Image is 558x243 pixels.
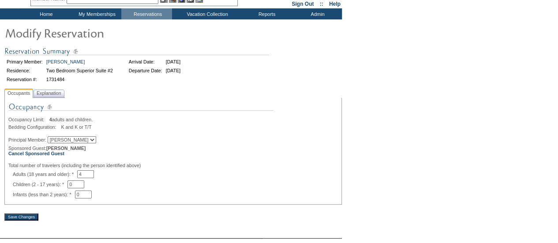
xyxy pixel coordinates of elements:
[291,8,342,19] td: Admin
[127,67,164,75] td: Departure Date:
[320,1,323,7] span: ::
[8,117,48,122] span: Occupancy Limit:
[8,124,60,130] span: Bedding Configuration:
[20,8,71,19] td: Home
[4,24,181,41] img: Modify Reservation
[71,8,121,19] td: My Memberships
[6,89,32,98] span: Occupants
[121,8,172,19] td: Reservations
[127,58,164,66] td: Arrival Date:
[46,59,85,64] a: [PERSON_NAME]
[8,101,273,117] img: Occupancy
[4,46,269,57] img: Reservation Summary
[292,1,314,7] a: Sign Out
[8,163,338,168] div: Total number of travelers (including the person identified above)
[13,172,77,177] span: Adults (18 years and older): *
[5,75,44,83] td: Reservation #:
[35,89,63,98] span: Explanation
[4,213,38,221] input: Save Changes
[49,117,52,122] span: 4
[8,137,46,142] span: Principal Member:
[13,182,67,187] span: Children (2 - 17 years): *
[5,58,44,66] td: Primary Member:
[45,67,114,75] td: Two Bedroom Superior Suite #2
[61,124,91,130] span: K and K or T/T
[329,1,341,7] a: Help
[5,67,44,75] td: Residence:
[165,58,182,66] td: [DATE]
[13,192,75,197] span: Infants (less than 2 years): *
[172,8,240,19] td: Vacation Collection
[46,146,86,151] span: [PERSON_NAME]
[8,117,338,122] div: adults and children.
[8,146,338,156] div: Sponsored Guest:
[240,8,291,19] td: Reports
[165,67,182,75] td: [DATE]
[45,75,114,83] td: 1731484
[8,151,64,156] a: Cancel Sponsored Guest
